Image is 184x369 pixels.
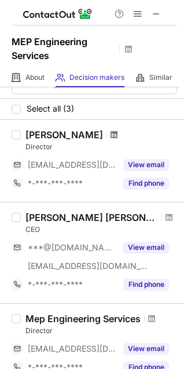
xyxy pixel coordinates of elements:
div: CEO [25,224,177,235]
span: About [25,73,45,82]
div: Director [25,142,177,152]
img: ContactOut v5.3.10 [23,7,93,21]
div: Director [25,326,177,336]
button: Reveal Button [123,159,169,171]
button: Reveal Button [123,242,169,253]
h1: MEP Engineering Services [12,35,116,62]
span: Similar [149,73,172,82]
span: [EMAIL_ADDRESS][DOMAIN_NAME] [28,261,148,271]
span: [EMAIL_ADDRESS][DOMAIN_NAME] [28,344,116,354]
button: Reveal Button [123,343,169,355]
button: Reveal Button [123,279,169,290]
div: [PERSON_NAME] [25,129,103,141]
div: [PERSON_NAME] [PERSON_NAME] [25,212,158,223]
span: Decision makers [69,73,124,82]
span: [EMAIL_ADDRESS][DOMAIN_NAME] [28,160,116,170]
div: Mep Engineering Services [25,313,141,324]
span: ***@[DOMAIN_NAME] [28,242,116,253]
span: Select all (3) [27,104,74,113]
button: Reveal Button [123,178,169,189]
